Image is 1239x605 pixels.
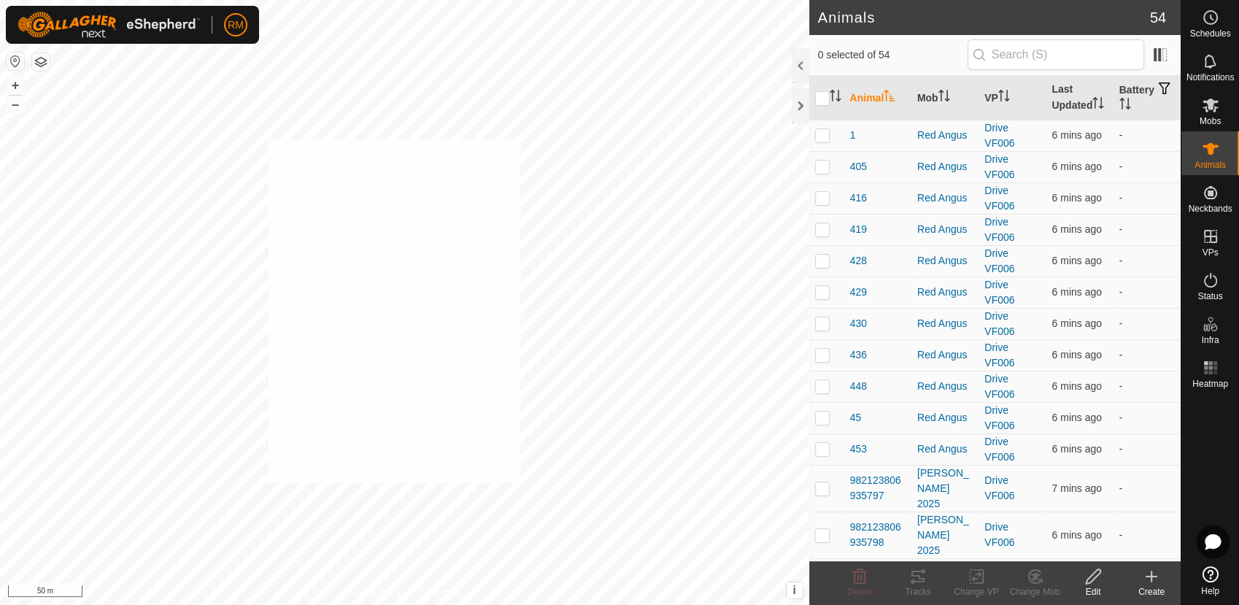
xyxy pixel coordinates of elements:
div: Tracks [889,585,947,598]
td: - [1113,277,1181,308]
a: Drive VF006 [984,279,1014,306]
div: Red Angus [917,285,973,300]
span: 54 [1150,7,1166,28]
span: 1 [850,128,856,143]
button: Reset Map [7,53,24,70]
span: 419 [850,222,867,237]
div: Change VP [947,585,1006,598]
span: 15 Aug 2025, 6:16 pm [1051,192,1101,204]
span: 416 [850,190,867,206]
th: VP [979,76,1046,120]
span: 15 Aug 2025, 6:15 pm [1051,482,1101,494]
span: RM [228,18,244,33]
div: Red Angus [917,410,973,425]
h2: Animals [818,9,1150,26]
a: Drive VF006 [984,436,1014,463]
span: Neckbands [1188,204,1232,213]
a: Drive VF006 [984,247,1014,274]
td: - [1113,465,1181,512]
span: 15 Aug 2025, 6:16 pm [1051,443,1101,455]
span: 428 [850,253,867,269]
span: 982123806935798 [850,520,906,550]
a: Drive VF006 [984,153,1014,180]
span: 405 [850,159,867,174]
span: Notifications [1186,73,1234,82]
span: 448 [850,379,867,394]
span: Mobs [1200,117,1221,126]
input: Search (S) [968,39,1144,70]
th: Last Updated [1046,76,1113,120]
p-sorticon: Activate to sort [1092,99,1104,111]
span: Help [1201,587,1219,596]
div: Red Angus [917,442,973,457]
a: Drive VF006 [984,474,1014,501]
div: [PERSON_NAME] 2025 [917,559,973,605]
span: 15 Aug 2025, 6:16 pm [1051,349,1101,361]
p-sorticon: Activate to sort [938,92,950,104]
p-sorticon: Activate to sort [830,92,841,104]
div: Red Angus [917,159,973,174]
a: Drive VF006 [984,373,1014,400]
a: Drive VF006 [984,216,1014,243]
a: Privacy Policy [347,586,401,599]
td: - [1113,214,1181,245]
p-sorticon: Activate to sort [884,92,895,104]
th: Battery [1113,76,1181,120]
button: i [787,582,803,598]
p-sorticon: Activate to sort [998,92,1010,104]
span: Schedules [1189,29,1230,38]
div: Red Angus [917,222,973,237]
span: VPs [1202,248,1218,257]
a: Drive VF006 [984,404,1014,431]
span: Heatmap [1192,379,1228,388]
a: Drive VF006 [984,310,1014,337]
td: - [1113,182,1181,214]
div: Edit [1064,585,1122,598]
span: 15 Aug 2025, 6:15 pm [1051,223,1101,235]
span: 15 Aug 2025, 6:16 pm [1051,317,1101,329]
div: Red Angus [917,253,973,269]
td: - [1113,558,1181,605]
button: – [7,96,24,113]
td: - [1113,120,1181,151]
span: i [792,584,795,596]
button: + [7,77,24,94]
span: Animals [1194,161,1226,169]
td: - [1113,245,1181,277]
td: - [1113,433,1181,465]
span: Infra [1201,336,1219,344]
span: 15 Aug 2025, 6:16 pm [1051,286,1101,298]
span: Status [1197,292,1222,301]
span: 15 Aug 2025, 6:16 pm [1051,380,1101,392]
a: Help [1181,560,1239,601]
td: - [1113,151,1181,182]
td: - [1113,339,1181,371]
td: - [1113,371,1181,402]
span: 453 [850,442,867,457]
div: Red Angus [917,379,973,394]
img: Gallagher Logo [18,12,200,38]
td: - [1113,402,1181,433]
div: [PERSON_NAME] 2025 [917,466,973,512]
a: Contact Us [419,586,462,599]
a: Drive VF006 [984,122,1014,149]
span: 45 [850,410,862,425]
span: 15 Aug 2025, 6:16 pm [1051,412,1101,423]
span: 430 [850,316,867,331]
span: 15 Aug 2025, 6:16 pm [1051,129,1101,141]
span: 15 Aug 2025, 6:15 pm [1051,529,1101,541]
span: Delete [847,587,873,597]
div: [PERSON_NAME] 2025 [917,512,973,558]
span: 436 [850,347,867,363]
a: Drive VF006 [984,185,1014,212]
div: Red Angus [917,128,973,143]
span: 15 Aug 2025, 6:15 pm [1051,255,1101,266]
span: 429 [850,285,867,300]
th: Animal [844,76,911,120]
td: - [1113,512,1181,558]
a: Drive VF006 [984,342,1014,369]
span: 982123806935797 [850,473,906,504]
th: Mob [911,76,979,120]
div: Red Angus [917,190,973,206]
span: 0 selected of 54 [818,47,968,63]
